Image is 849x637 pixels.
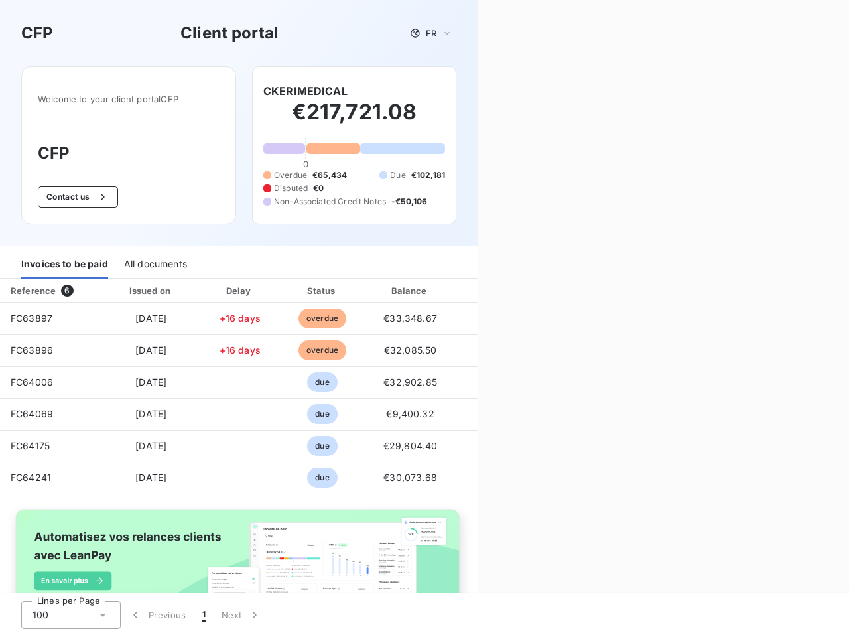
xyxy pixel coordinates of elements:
[274,196,386,208] span: Non-Associated Credit Notes
[105,284,197,297] div: Issued on
[263,83,348,99] h6: CKERIMEDICAL
[33,608,48,622] span: 100
[38,94,220,104] span: Welcome to your client portal CFP
[11,408,53,419] span: FC64069
[38,186,118,208] button: Contact us
[135,313,166,324] span: [DATE]
[298,309,346,328] span: overdue
[11,472,51,483] span: FC64241
[11,376,53,388] span: FC64006
[135,440,166,451] span: [DATE]
[313,182,324,194] span: €0
[426,28,436,38] span: FR
[383,376,437,388] span: €32,902.85
[307,372,337,392] span: due
[298,340,346,360] span: overdue
[459,284,526,297] div: PDF
[21,251,108,279] div: Invoices to be paid
[383,472,437,483] span: €30,073.68
[214,601,269,629] button: Next
[194,601,214,629] button: 1
[11,344,53,356] span: FC63896
[307,468,337,488] span: due
[384,344,437,356] span: €32,085.50
[386,408,434,419] span: €9,400.32
[135,376,166,388] span: [DATE]
[11,285,56,296] div: Reference
[202,608,206,622] span: 1
[21,21,53,45] h3: CFP
[11,440,50,451] span: FC64175
[274,182,308,194] span: Disputed
[383,313,437,324] span: €33,348.67
[283,284,362,297] div: Status
[303,159,308,169] span: 0
[274,169,307,181] span: Overdue
[38,141,220,165] h3: CFP
[307,404,337,424] span: due
[307,436,337,456] span: due
[180,21,279,45] h3: Client portal
[135,344,166,356] span: [DATE]
[124,251,187,279] div: All documents
[202,284,278,297] div: Delay
[220,344,261,356] span: +16 days
[367,284,454,297] div: Balance
[121,601,194,629] button: Previous
[61,285,73,297] span: 6
[391,196,427,208] span: -€50,106
[135,408,166,419] span: [DATE]
[383,440,438,451] span: €29,804.40
[390,169,405,181] span: Due
[263,99,445,139] h2: €217,721.08
[11,313,52,324] span: FC63897
[312,169,347,181] span: €65,434
[411,169,445,181] span: €102,181
[220,313,261,324] span: +16 days
[135,472,166,483] span: [DATE]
